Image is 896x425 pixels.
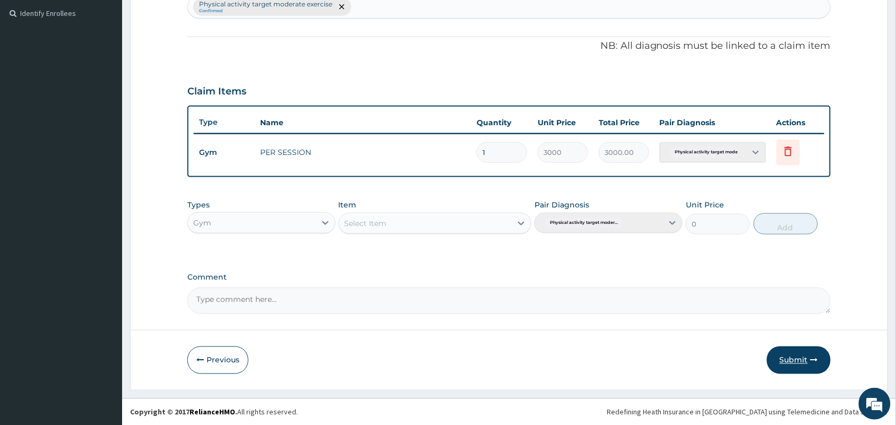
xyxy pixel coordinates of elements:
th: Total Price [593,112,654,133]
div: Minimize live chat window [174,5,200,31]
span: We're online! [62,134,147,241]
label: Comment [187,273,831,282]
div: Select Item [344,218,387,229]
td: Gym [194,143,255,162]
p: NB: All diagnosis must be linked to a claim item [187,39,831,53]
th: Pair Diagnosis [654,112,771,133]
button: Previous [187,346,248,374]
button: Add [754,213,818,235]
textarea: Type your message and hit 'Enter' [5,290,202,327]
a: RelianceHMO [189,407,235,417]
div: Redefining Heath Insurance in [GEOGRAPHIC_DATA] using Telemedicine and Data Science! [607,407,888,418]
label: Unit Price [686,200,724,210]
button: Submit [767,346,831,374]
strong: Copyright © 2017 . [130,407,237,417]
th: Type [194,112,255,132]
th: Name [255,112,471,133]
label: Item [339,200,357,210]
td: PER SESSION [255,142,471,163]
th: Actions [771,112,824,133]
h3: Claim Items [187,86,246,98]
label: Pair Diagnosis [535,200,589,210]
img: d_794563401_company_1708531726252_794563401 [20,53,43,80]
div: Gym [193,218,211,228]
label: Types [187,201,210,210]
th: Unit Price [532,112,593,133]
th: Quantity [471,112,532,133]
div: Chat with us now [55,59,178,73]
